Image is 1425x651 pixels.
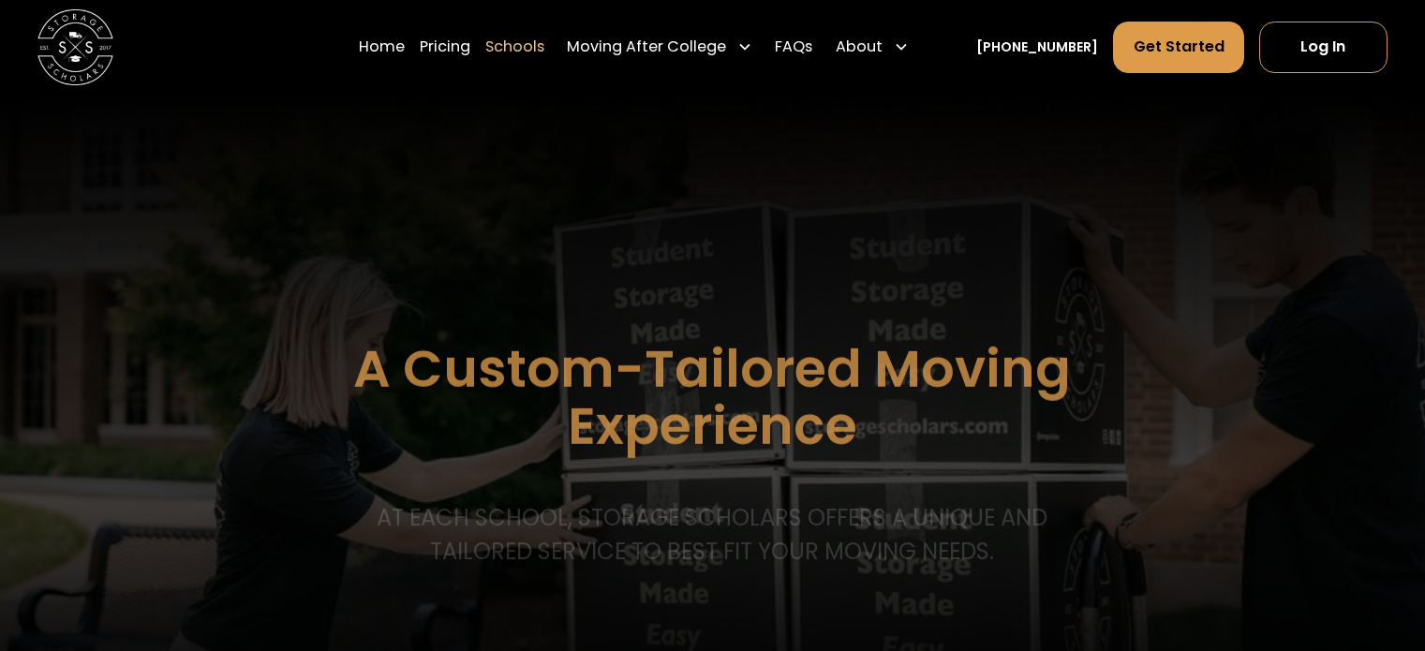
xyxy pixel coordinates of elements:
[976,37,1098,57] a: [PHONE_NUMBER]
[485,21,544,73] a: Schools
[37,9,113,85] img: Storage Scholars main logo
[359,21,405,73] a: Home
[37,9,113,85] a: home
[260,341,1165,455] h1: A Custom-Tailored Moving Experience
[567,36,726,58] div: Moving After College
[1259,22,1388,72] a: Log In
[836,36,883,58] div: About
[775,21,812,73] a: FAQs
[368,501,1057,570] p: At each school, storage scholars offers a unique and tailored service to best fit your Moving needs.
[559,21,760,73] div: Moving After College
[1113,22,1243,72] a: Get Started
[828,21,916,73] div: About
[420,21,470,73] a: Pricing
